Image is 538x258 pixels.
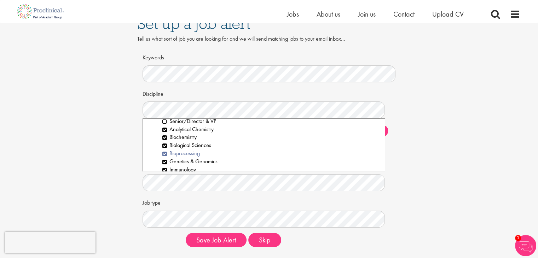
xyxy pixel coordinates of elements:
li: Senior/Director & VP [162,117,380,125]
label: Keywords [143,51,180,62]
a: Jobs [287,10,299,19]
li: Immunology [162,166,380,174]
div: Tell us what sort of job you are looking for and we will send matching jobs to your email inbox... [137,35,401,51]
li: Biological Sciences [162,141,380,149]
label: Job type [143,197,180,207]
img: Chatbot [515,235,536,256]
li: Genetics & Genomics [162,158,380,166]
li: Biochemistry [162,133,380,141]
a: Join us [358,10,376,19]
h1: Set up a job alert [137,16,401,31]
li: Analytical Chemistry [162,125,380,134]
a: About us [317,10,340,19]
iframe: reCAPTCHA [5,232,96,253]
label: Discipline [143,88,180,98]
a: Upload CV [432,10,464,19]
span: 1 [515,235,521,241]
li: Bioprocessing [162,149,380,158]
button: Skip [248,233,281,247]
button: Save Job Alert [186,233,247,247]
a: Contact [393,10,415,19]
